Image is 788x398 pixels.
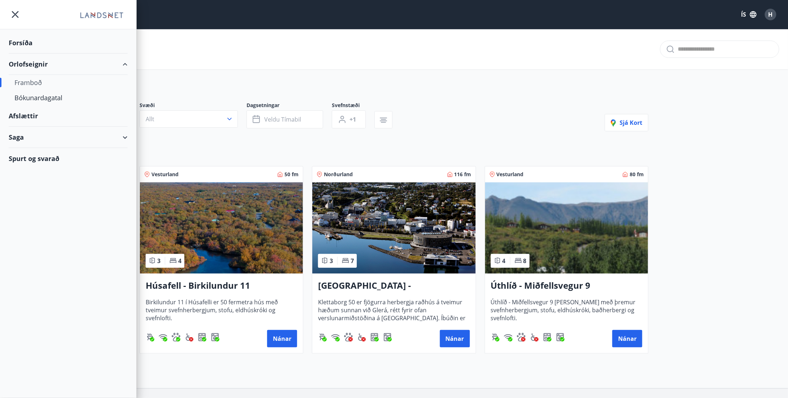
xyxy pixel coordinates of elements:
div: Uppþvottavél [370,333,379,342]
span: Norðurland [324,171,353,178]
img: pxcaIm5dSOV3FS4whs1soiYWTwFQvksT25a9J10C.svg [344,333,353,342]
img: Paella dish [140,182,303,274]
img: HJRyFFsYp6qjeUYhR4dAD8CaCEsnIFYZ05miwXoh.svg [331,333,340,342]
button: Nánar [612,330,642,347]
span: H [768,10,773,18]
span: 3 [330,257,333,265]
img: 8IYIKVZQyRlUC6HQIIUSdjpPGRncJsz2RzLgWvp4.svg [185,333,193,342]
button: Veldu tímabil [247,110,323,128]
span: Veldu tímabil [264,115,301,123]
span: 4 [178,257,181,265]
div: Aðgengi fyrir hjólastól [530,333,539,342]
div: Forsíða [9,32,128,54]
img: Dl16BY4EX9PAW649lg1C3oBuIaAsR6QVDQBO2cTm.svg [211,333,219,342]
img: ZXjrS3QKesehq6nQAPjaRuRTI364z8ohTALB4wBr.svg [146,333,154,342]
div: Þráðlaust net [331,333,340,342]
img: 7hj2GulIrg6h11dFIpsIzg8Ak2vZaScVwTihwv8g.svg [370,333,379,342]
h3: Úthlíð - Miðfellsvegur 9 [491,279,642,292]
button: menu [9,8,22,21]
div: Uppþvottavél [198,333,206,342]
img: Paella dish [312,182,475,274]
div: Gæludýr [344,333,353,342]
span: Dagsetningar [247,102,332,110]
h3: [GEOGRAPHIC_DATA] - [GEOGRAPHIC_DATA] 50 [318,279,470,292]
span: Úthlíð - Miðfellsvegur 9 [PERSON_NAME] með þremur svefnherbergjum, stofu, eldhúskróki, baðherberg... [491,298,642,322]
button: +1 [332,110,366,128]
div: Þvottavél [556,333,565,342]
div: Gasgrill [491,333,500,342]
div: Afslættir [9,105,128,127]
div: Gasgrill [146,333,154,342]
div: Framboð [14,75,122,90]
div: Uppþvottavél [543,333,552,342]
img: ZXjrS3QKesehq6nQAPjaRuRTI364z8ohTALB4wBr.svg [491,333,500,342]
img: Paella dish [485,182,648,274]
div: Þráðlaust net [504,333,513,342]
span: 4 [502,257,506,265]
span: Sjá kort [611,119,642,127]
span: 116 fm [454,171,471,178]
div: Gæludýr [517,333,526,342]
div: Aðgengi fyrir hjólastól [185,333,193,342]
span: 50 fm [284,171,299,178]
img: 7hj2GulIrg6h11dFIpsIzg8Ak2vZaScVwTihwv8g.svg [198,333,206,342]
button: Nánar [440,330,470,347]
button: Nánar [267,330,297,347]
span: 3 [157,257,160,265]
div: Spurt og svarað [9,148,128,169]
span: Svefnstæði [332,102,374,110]
img: 7hj2GulIrg6h11dFIpsIzg8Ak2vZaScVwTihwv8g.svg [543,333,552,342]
span: +1 [350,115,356,123]
span: Vesturland [497,171,524,178]
img: HJRyFFsYp6qjeUYhR4dAD8CaCEsnIFYZ05miwXoh.svg [504,333,513,342]
div: Þráðlaust net [159,333,167,342]
h3: Húsafell - Birkilundur 11 [146,279,297,292]
button: Sjá kort [605,114,648,131]
span: Birkilundur 11 í Húsafelli er 50 fermetra hús með tveimur svefnherbergjum, stofu, eldhúskróki og ... [146,298,297,322]
img: pxcaIm5dSOV3FS4whs1soiYWTwFQvksT25a9J10C.svg [517,333,526,342]
span: Svæði [140,102,247,110]
img: Dl16BY4EX9PAW649lg1C3oBuIaAsR6QVDQBO2cTm.svg [556,333,565,342]
span: 8 [523,257,527,265]
div: Gæludýr [172,333,180,342]
img: union_logo [76,8,128,22]
img: ZXjrS3QKesehq6nQAPjaRuRTI364z8ohTALB4wBr.svg [318,333,327,342]
button: Allt [140,110,238,128]
img: HJRyFFsYp6qjeUYhR4dAD8CaCEsnIFYZ05miwXoh.svg [159,333,167,342]
button: H [762,6,779,23]
div: Þvottavél [383,333,392,342]
span: 80 fm [630,171,644,178]
img: 8IYIKVZQyRlUC6HQIIUSdjpPGRncJsz2RzLgWvp4.svg [530,333,539,342]
button: ÍS [737,8,761,21]
div: Þvottavél [211,333,219,342]
div: Saga [9,127,128,148]
div: Aðgengi fyrir hjólastól [357,333,366,342]
div: Orlofseignir [9,54,128,75]
div: Gasgrill [318,333,327,342]
span: Allt [146,115,154,123]
img: Dl16BY4EX9PAW649lg1C3oBuIaAsR6QVDQBO2cTm.svg [383,333,392,342]
span: Vesturland [151,171,179,178]
span: Klettaborg 50 er fjögurra herbergja raðhús á tveimur hæðum sunnan við Glerá, rétt fyrir ofan vers... [318,298,470,322]
span: 7 [351,257,354,265]
div: Bókunardagatal [14,90,122,105]
img: pxcaIm5dSOV3FS4whs1soiYWTwFQvksT25a9J10C.svg [172,333,180,342]
img: 8IYIKVZQyRlUC6HQIIUSdjpPGRncJsz2RzLgWvp4.svg [357,333,366,342]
